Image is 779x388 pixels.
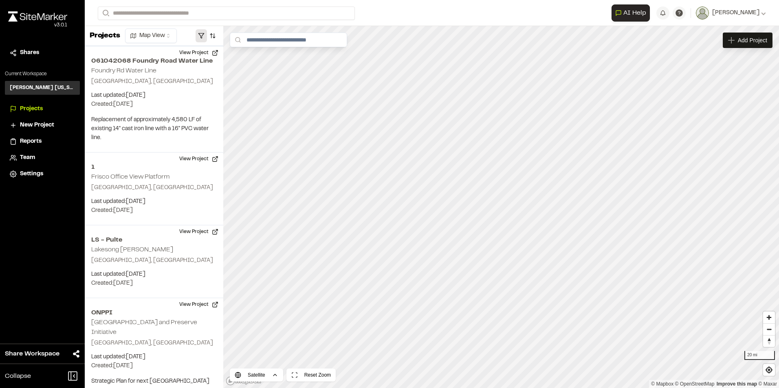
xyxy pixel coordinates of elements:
[91,362,217,371] p: Created: [DATE]
[712,9,759,17] span: [PERSON_NAME]
[696,7,709,20] img: User
[763,312,775,323] button: Zoom in
[91,339,217,348] p: [GEOGRAPHIC_DATA], [GEOGRAPHIC_DATA]
[8,11,67,22] img: rebrand.png
[91,56,217,66] h2: 061042068 Foundry Road Water Line
[763,335,775,347] button: Reset bearing to north
[10,121,75,130] a: New Project
[91,183,217,192] p: [GEOGRAPHIC_DATA], [GEOGRAPHIC_DATA]
[91,308,217,318] h2: ONPPI
[91,256,217,265] p: [GEOGRAPHIC_DATA], [GEOGRAPHIC_DATA]
[10,153,75,162] a: Team
[20,121,54,130] span: New Project
[5,349,59,359] span: Share Workspace
[20,105,43,113] span: Projects
[91,100,217,109] p: Created: [DATE]
[738,36,767,44] span: Add Project
[10,105,75,113] a: Projects
[651,381,673,387] a: Mapbox
[20,48,39,57] span: Shares
[20,153,35,162] span: Team
[91,77,217,86] p: [GEOGRAPHIC_DATA], [GEOGRAPHIC_DATA]
[10,137,75,146] a: Reports
[91,206,217,215] p: Created: [DATE]
[91,162,217,172] h2: 1
[8,22,67,29] div: Oh geez...please don't...
[763,323,775,335] button: Zoom out
[226,376,262,386] a: Mapbox logo
[612,4,650,22] button: Open AI Assistant
[91,91,217,100] p: Last updated: [DATE]
[612,4,653,22] div: Open AI Assistant
[91,247,173,253] h2: Lakesong [PERSON_NAME]
[286,368,336,381] button: Reset Zoom
[696,7,766,20] button: [PERSON_NAME]
[91,377,217,386] p: Strategic Plan for next [GEOGRAPHIC_DATA]
[675,381,715,387] a: OpenStreetMap
[91,353,217,362] p: Last updated: [DATE]
[91,270,217,279] p: Last updated: [DATE]
[174,153,223,166] button: View Project
[10,84,75,92] h3: [PERSON_NAME] [US_STATE]
[174,46,223,59] button: View Project
[91,197,217,206] p: Last updated: [DATE]
[20,137,42,146] span: Reports
[763,364,775,376] button: Find my location
[91,279,217,288] p: Created: [DATE]
[10,170,75,179] a: Settings
[623,8,646,18] span: AI Help
[230,368,283,381] button: Satellite
[223,26,779,388] canvas: Map
[10,48,75,57] a: Shares
[174,225,223,238] button: View Project
[98,7,112,20] button: Search
[91,235,217,245] h2: LS - Pulte
[20,170,43,179] span: Settings
[5,371,31,381] span: Collapse
[744,351,775,360] div: 20 mi
[91,320,197,335] h2: [GEOGRAPHIC_DATA] and Preserve Initiative
[90,31,120,41] p: Projects
[91,116,217,142] p: Replacement of approximately 4,580 LF of existing 14" cast iron line with a 16" PVC water line.
[758,381,777,387] a: Maxar
[91,174,170,180] h2: Frisco Office View Platform
[91,68,156,74] h2: Foundry Rd Water Line
[5,70,80,78] p: Current Workspace
[717,381,757,387] a: Map feedback
[174,298,223,311] button: View Project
